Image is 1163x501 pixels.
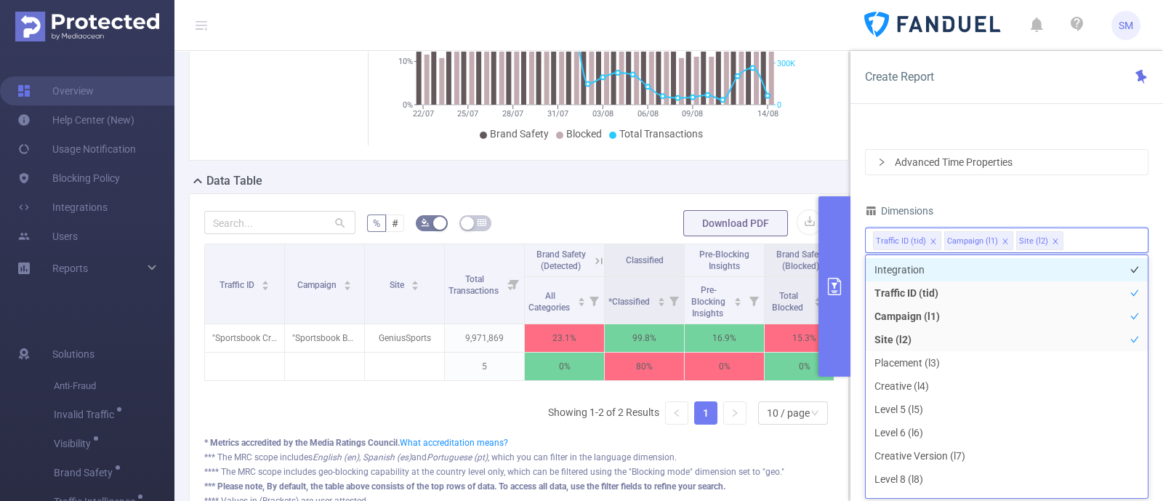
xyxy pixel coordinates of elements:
[343,278,352,287] div: Sort
[261,278,270,287] div: Sort
[52,340,94,369] span: Solutions
[1052,238,1059,247] i: icon: close
[699,249,749,271] span: Pre-Blocking Insights
[866,398,1148,421] li: Level 5 (l5)
[1019,232,1048,251] div: Site (l2)
[528,291,572,313] span: All Categories
[866,281,1148,305] li: Traffic ID (tid)
[866,305,1148,328] li: Campaign (l1)
[1002,238,1009,247] i: icon: close
[866,374,1148,398] li: Creative (l4)
[757,109,778,119] tspan: 14/08
[734,300,742,305] i: icon: caret-down
[204,211,355,234] input: Search...
[777,59,795,68] tspan: 300K
[525,324,604,352] p: 23.1%
[52,254,88,283] a: Reports
[672,409,681,417] i: icon: left
[17,164,120,193] a: Blocking Policy
[502,109,523,119] tspan: 28/07
[17,76,94,105] a: Overview
[947,232,998,251] div: Campaign (l1)
[457,109,478,119] tspan: 25/07
[566,128,602,140] span: Blocked
[1130,335,1139,344] i: icon: check
[866,468,1148,491] li: Level 8 (l8)
[445,324,524,352] p: 9,971,869
[54,468,118,478] span: Brand Safety
[577,295,585,300] i: icon: caret-up
[54,372,174,401] span: Anti-Fraud
[577,300,585,305] i: icon: caret-down
[205,324,284,352] p: "Sportsbook Creative Beta" [27356]
[448,274,501,296] span: Total Transactions
[626,255,664,265] span: Classified
[657,295,665,300] i: icon: caret-up
[17,193,108,222] a: Integrations
[695,402,717,424] a: 1
[54,438,96,449] span: Visibility
[547,109,568,119] tspan: 31/07
[865,205,933,217] span: Dimensions
[930,238,937,247] i: icon: close
[584,277,604,324] i: Filter menu
[1130,405,1139,414] i: icon: check
[733,295,742,304] div: Sort
[390,280,406,290] span: Site
[313,452,411,462] i: English (en), Spanish (es)
[400,438,508,448] a: What accreditation means?
[592,109,613,119] tspan: 03/08
[685,353,764,380] p: 0%
[691,285,725,318] span: Pre-Blocking Insights
[744,277,764,324] i: Filter menu
[608,297,652,307] span: *Classified
[765,324,844,352] p: 15.3%
[52,262,88,274] span: Reports
[344,284,352,289] i: icon: caret-down
[577,295,586,304] div: Sort
[412,109,433,119] tspan: 22/07
[1130,358,1139,367] i: icon: check
[15,12,159,41] img: Protected Media
[767,402,810,424] div: 10 / page
[813,295,822,304] div: Sort
[536,249,586,271] span: Brand Safety (Detected)
[683,210,788,236] button: Download PDF
[206,172,262,190] h2: Data Table
[657,295,666,304] div: Sort
[657,300,665,305] i: icon: caret-down
[421,218,430,227] i: icon: bg-colors
[204,480,834,493] div: *** Please note, By default, the table above consists of the top rows of data. To access all data...
[865,70,934,84] span: Create Report
[777,100,781,110] tspan: 0
[685,324,764,352] p: 16.9%
[427,452,488,462] i: Portuguese (pt)
[1016,231,1063,250] li: Site (l2)
[220,280,257,290] span: Traffic ID
[1130,428,1139,437] i: icon: check
[814,300,822,305] i: icon: caret-down
[411,284,419,289] i: icon: caret-down
[365,324,444,352] p: GeniusSports
[373,217,380,229] span: %
[664,277,684,324] i: Filter menu
[866,258,1148,281] li: Integration
[490,128,549,140] span: Brand Safety
[262,284,270,289] i: icon: caret-down
[1119,11,1133,40] span: SM
[877,158,886,167] i: icon: right
[1130,452,1139,460] i: icon: check
[525,353,604,380] p: 0%
[731,409,739,417] i: icon: right
[17,222,78,251] a: Users
[873,231,941,250] li: Traffic ID (tid)
[866,328,1148,351] li: Site (l2)
[285,324,364,352] p: "Sportsbook Beta Testing" [280108]
[765,353,844,380] p: 0%
[504,244,524,324] i: Filter menu
[810,409,819,419] i: icon: down
[445,353,524,380] p: 5
[344,278,352,283] i: icon: caret-up
[297,280,339,290] span: Campaign
[204,438,400,448] b: * Metrics accredited by the Media Ratings Council.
